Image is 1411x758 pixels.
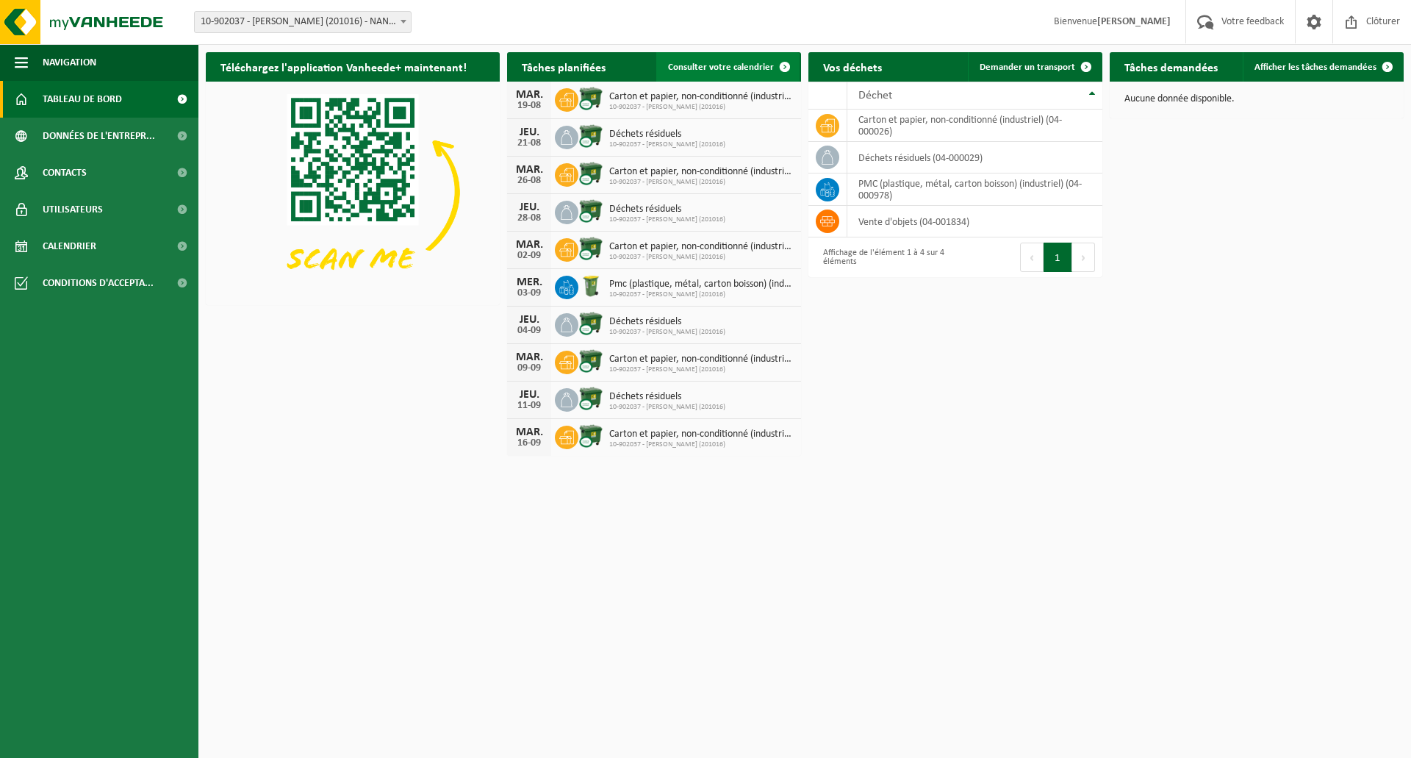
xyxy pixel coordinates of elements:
div: 21-08 [514,138,544,149]
div: 04-09 [514,326,544,336]
span: 10-902037 - [PERSON_NAME] (201016) [609,215,725,224]
span: Demander un transport [980,62,1075,72]
div: 26-08 [514,176,544,186]
td: carton et papier, non-conditionné (industriel) (04-000026) [847,110,1102,142]
span: 10-902037 - [PERSON_NAME] (201016) [609,253,794,262]
div: 09-09 [514,363,544,373]
img: WB-1100-CU [578,86,603,111]
div: MAR. [514,89,544,101]
button: Next [1072,243,1095,272]
td: vente d'objets (04-001834) [847,206,1102,237]
span: Déchets résiduels [609,204,725,215]
span: Contacts [43,154,87,191]
div: JEU. [514,126,544,138]
img: WB-1100-CU [578,386,603,411]
img: WB-1100-CU [578,236,603,261]
img: WB-1100-CU [578,161,603,186]
span: Données de l'entrepr... [43,118,155,154]
div: 11-09 [514,401,544,411]
span: Carton et papier, non-conditionné (industriel) [609,166,794,178]
span: 10-902037 - [PERSON_NAME] (201016) [609,290,794,299]
strong: [PERSON_NAME] [1097,16,1171,27]
div: Affichage de l'élément 1 à 4 sur 4 éléments [816,241,948,273]
div: JEU. [514,201,544,213]
div: MAR. [514,426,544,438]
span: Carton et papier, non-conditionné (industriel) [609,429,794,440]
span: Afficher les tâches demandées [1254,62,1376,72]
img: WB-1100-CU [578,199,603,224]
span: Consulter votre calendrier [668,62,774,72]
div: MAR. [514,239,544,251]
img: Download de VHEPlus App [206,82,500,302]
p: Aucune donnée disponible. [1124,94,1389,104]
h2: Vos déchets [808,52,897,81]
span: Carton et papier, non-conditionné (industriel) [609,354,794,365]
h2: Tâches planifiées [507,52,620,81]
div: MER. [514,276,544,288]
button: Previous [1020,243,1044,272]
a: Afficher les tâches demandées [1243,52,1402,82]
td: PMC (plastique, métal, carton boisson) (industriel) (04-000978) [847,174,1102,206]
span: Conditions d'accepta... [43,265,154,301]
span: 10-902037 - [PERSON_NAME] (201016) [609,403,725,412]
img: WB-1100-CU [578,311,603,336]
span: Navigation [43,44,96,81]
span: Carton et papier, non-conditionné (industriel) [609,91,794,103]
h2: Téléchargez l'application Vanheede+ maintenant! [206,52,481,81]
img: WB-1100-CU [578,124,603,149]
div: 16-09 [514,438,544,448]
span: Déchets résiduels [609,391,725,403]
span: 10-902037 - AVA NANINNE (201016) - NANINNE [195,12,411,32]
div: MAR. [514,351,544,363]
div: MAR. [514,164,544,176]
h2: Tâches demandées [1110,52,1232,81]
div: JEU. [514,314,544,326]
div: 28-08 [514,213,544,224]
div: 02-09 [514,251,544,261]
span: 10-902037 - [PERSON_NAME] (201016) [609,365,794,374]
span: Déchet [858,90,892,101]
span: Déchets résiduels [609,316,725,328]
span: Utilisateurs [43,191,103,228]
td: déchets résiduels (04-000029) [847,142,1102,174]
span: Carton et papier, non-conditionné (industriel) [609,241,794,253]
a: Consulter votre calendrier [656,52,800,82]
span: 10-902037 - [PERSON_NAME] (201016) [609,328,725,337]
span: 10-902037 - AVA NANINNE (201016) - NANINNE [194,11,412,33]
div: JEU. [514,389,544,401]
img: WB-1100-CU [578,423,603,448]
span: Tableau de bord [43,81,122,118]
span: 10-902037 - [PERSON_NAME] (201016) [609,440,794,449]
img: WB-0240-HPE-GN-50 [578,273,603,298]
a: Demander un transport [968,52,1101,82]
img: WB-1100-CU [578,348,603,373]
div: 19-08 [514,101,544,111]
button: 1 [1044,243,1072,272]
span: Calendrier [43,228,96,265]
span: 10-902037 - [PERSON_NAME] (201016) [609,140,725,149]
div: 03-09 [514,288,544,298]
span: Pmc (plastique, métal, carton boisson) (industriel) [609,279,794,290]
span: 10-902037 - [PERSON_NAME] (201016) [609,103,794,112]
span: 10-902037 - [PERSON_NAME] (201016) [609,178,794,187]
span: Déchets résiduels [609,129,725,140]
